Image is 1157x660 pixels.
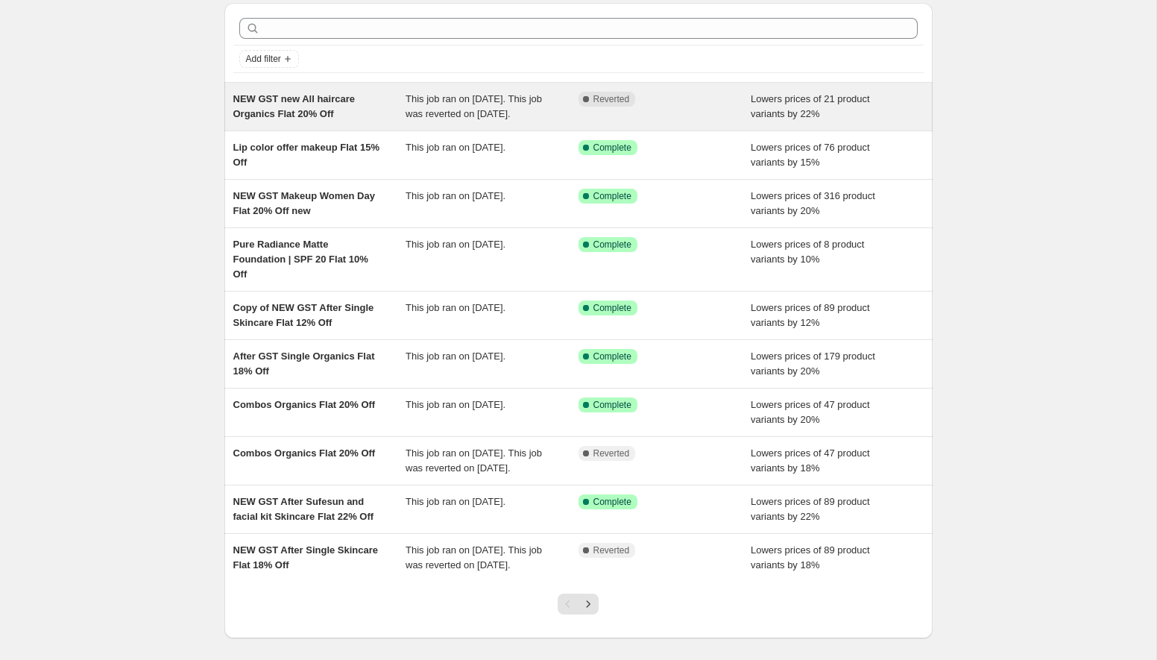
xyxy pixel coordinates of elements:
span: Pure Radiance Matte Foundation | SPF 20 Flat 10% Off [233,239,368,280]
span: Lowers prices of 47 product variants by 18% [751,447,870,474]
span: This job ran on [DATE]. [406,239,505,250]
span: This job ran on [DATE]. [406,496,505,507]
span: Complete [593,190,631,202]
span: Lowers prices of 316 product variants by 20% [751,190,875,216]
button: Next [578,594,599,615]
span: This job ran on [DATE]. [406,399,505,410]
span: NEW GST After Single Skincare Flat 18% Off [233,544,379,571]
span: This job ran on [DATE]. This job was reverted on [DATE]. [406,544,542,571]
span: Reverted [593,544,630,556]
span: Lip color offer makeup Flat 15% Off [233,142,380,168]
span: Lowers prices of 89 product variants by 12% [751,302,870,328]
span: Add filter [246,53,281,65]
span: Combos Organics Flat 20% Off [233,399,376,410]
span: Lowers prices of 76 product variants by 15% [751,142,870,168]
span: Lowers prices of 89 product variants by 22% [751,496,870,522]
span: Complete [593,399,631,411]
span: This job ran on [DATE]. [406,142,505,153]
span: This job ran on [DATE]. [406,190,505,201]
span: Lowers prices of 8 product variants by 10% [751,239,864,265]
span: NEW GST new All haircare Organics Flat 20% Off [233,93,356,119]
span: This job ran on [DATE]. This job was reverted on [DATE]. [406,93,542,119]
span: Complete [593,351,631,362]
nav: Pagination [558,594,599,615]
span: Copy of NEW GST After Single Skincare Flat 12% Off [233,302,374,328]
span: Complete [593,302,631,314]
span: Combos Organics Flat 20% Off [233,447,376,459]
span: After GST Single Organics Flat 18% Off [233,351,375,377]
span: Reverted [593,447,630,459]
span: NEW GST Makeup Women Day Flat 20% Off new [233,190,375,216]
span: NEW GST After Sufesun and facial kit Skincare Flat 22% Off [233,496,374,522]
span: This job ran on [DATE]. This job was reverted on [DATE]. [406,447,542,474]
span: This job ran on [DATE]. [406,351,505,362]
span: This job ran on [DATE]. [406,302,505,313]
span: Complete [593,239,631,251]
button: Add filter [239,50,299,68]
span: Lowers prices of 179 product variants by 20% [751,351,875,377]
span: Complete [593,142,631,154]
span: Lowers prices of 89 product variants by 18% [751,544,870,571]
span: Lowers prices of 21 product variants by 22% [751,93,870,119]
span: Complete [593,496,631,508]
span: Reverted [593,93,630,105]
span: Lowers prices of 47 product variants by 20% [751,399,870,425]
